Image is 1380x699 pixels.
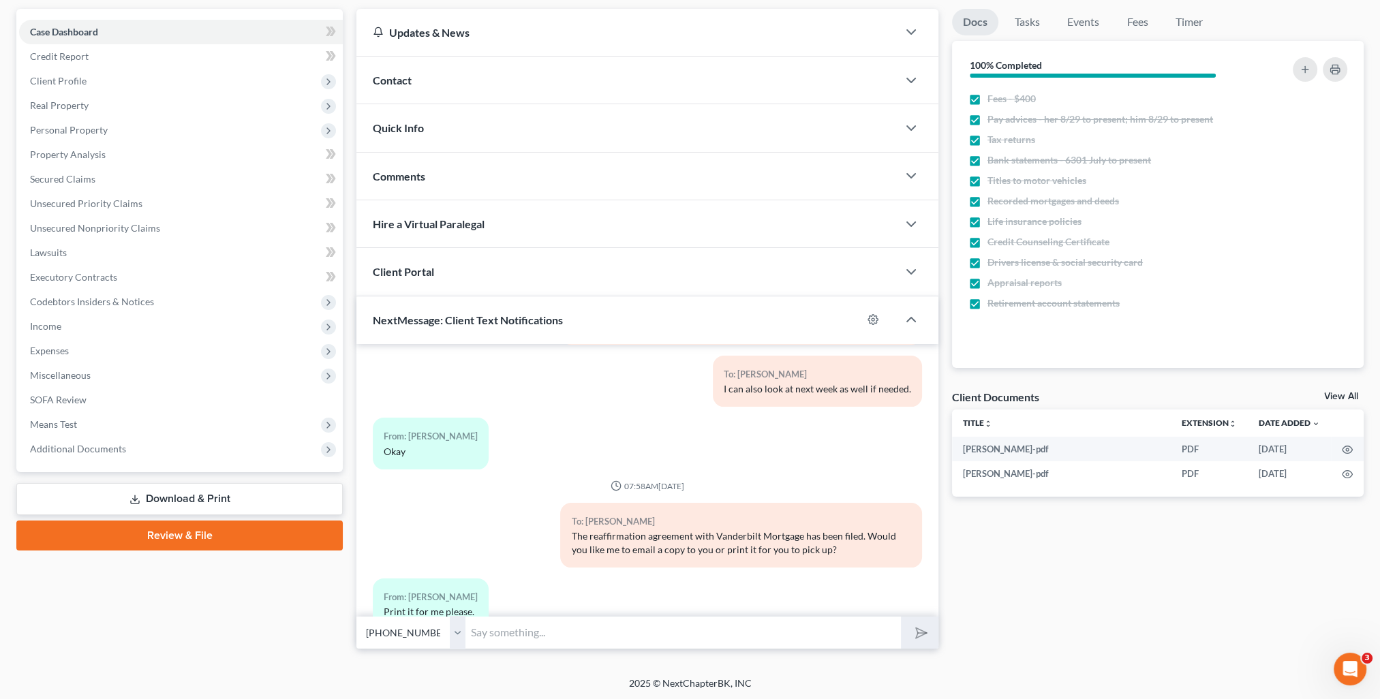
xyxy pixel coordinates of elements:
div: To: [PERSON_NAME] [724,367,911,382]
a: Review & File [16,521,343,550]
a: Unsecured Priority Claims [19,191,343,216]
a: Date Added expand_more [1259,418,1320,428]
div: 07:58AM[DATE] [373,480,922,492]
td: [PERSON_NAME]-pdf [952,437,1171,461]
span: NextMessage: Client Text Notifications [373,313,563,326]
span: Executory Contracts [30,271,117,283]
div: From: [PERSON_NAME] [384,429,478,444]
span: Life insurance policies [987,215,1082,228]
span: Comments [373,170,425,183]
input: Say something... [465,616,901,649]
a: Extensionunfold_more [1182,418,1237,428]
td: PDF [1171,437,1248,461]
i: unfold_more [1229,420,1237,428]
strong: 100% Completed [970,59,1042,71]
span: Additional Documents [30,443,126,454]
span: Secured Claims [30,173,95,185]
span: 3 [1362,653,1373,664]
a: Download & Print [16,483,343,515]
a: Property Analysis [19,142,343,167]
span: Means Test [30,418,77,430]
a: Events [1056,9,1110,35]
div: To: [PERSON_NAME] [571,514,910,529]
span: Hire a Virtual Paralegal [373,217,485,230]
div: Updates & News [373,25,881,40]
i: unfold_more [984,420,992,428]
span: Expenses [30,345,69,356]
span: Drivers license & social security card [987,255,1143,269]
div: Okay [384,445,478,459]
span: Retirement account statements [987,296,1120,310]
a: Docs [952,9,998,35]
div: The reaffirmation agreement with Vanderbilt Mortgage has been filed. Would you like me to email a... [571,529,910,557]
a: Timer [1165,9,1214,35]
td: [DATE] [1248,461,1331,486]
span: Unsecured Priority Claims [30,198,142,209]
span: Credit Report [30,50,89,62]
span: Pay advices - her 8/29 to present; him 8/29 to present [987,112,1213,126]
span: Quick Info [373,121,424,134]
span: Codebtors Insiders & Notices [30,296,154,307]
a: Secured Claims [19,167,343,191]
span: Property Analysis [30,149,106,160]
span: Bank statements - 6301 July to present [987,153,1151,167]
span: Miscellaneous [30,369,91,381]
span: Personal Property [30,124,108,136]
span: Appraisal reports [987,276,1062,290]
a: Titleunfold_more [963,418,992,428]
span: SOFA Review [30,394,87,405]
div: I can also look at next week as well if needed. [724,382,911,396]
span: Lawsuits [30,247,67,258]
td: PDF [1171,461,1248,486]
td: [PERSON_NAME]-pdf [952,461,1171,486]
div: Print it for me please. [384,605,478,619]
span: Client Profile [30,75,87,87]
span: Fees - $400 [987,92,1036,106]
a: Executory Contracts [19,265,343,290]
a: Lawsuits [19,240,343,265]
span: Credit Counseling Certificate [987,235,1109,249]
span: Contact [373,74,412,87]
iframe: Intercom live chat [1334,653,1366,685]
span: Tax returns [987,133,1035,146]
span: Real Property [30,99,89,111]
span: Unsecured Nonpriority Claims [30,222,160,234]
div: From: [PERSON_NAME] [384,589,478,605]
a: Case Dashboard [19,20,343,44]
div: Client Documents [952,390,1039,404]
span: Case Dashboard [30,26,98,37]
a: View All [1324,392,1358,401]
a: Credit Report [19,44,343,69]
a: Fees [1116,9,1159,35]
a: Tasks [1004,9,1051,35]
td: [DATE] [1248,437,1331,461]
span: Titles to motor vehicles [987,174,1086,187]
i: expand_more [1312,420,1320,428]
span: Income [30,320,61,332]
span: Recorded mortgages and deeds [987,194,1119,208]
span: Client Portal [373,265,434,278]
a: Unsecured Nonpriority Claims [19,216,343,240]
a: SOFA Review [19,388,343,412]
